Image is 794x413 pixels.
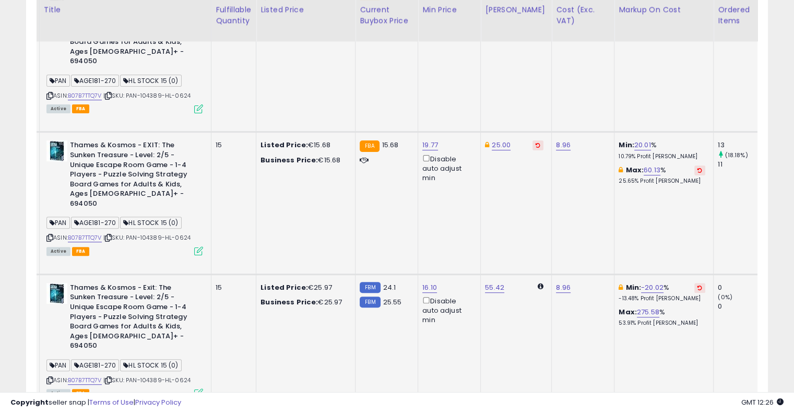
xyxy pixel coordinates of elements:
[44,4,207,15] div: Title
[360,282,380,293] small: FBM
[120,217,181,229] span: HL STOCK 15 (0)
[260,282,308,292] b: Listed Price:
[46,140,67,161] img: 51QtLGEg8-L._SL40_.jpg
[556,282,571,293] a: 8.96
[619,307,637,317] b: Max:
[422,153,472,183] div: Disable auto adjust min
[556,140,571,150] a: 8.96
[216,4,252,26] div: Fulfillable Quantity
[619,320,705,327] p: 53.91% Profit [PERSON_NAME]
[260,140,308,150] b: Listed Price:
[383,297,402,307] span: 25.55
[70,140,197,211] b: Thames & Kosmos - EXIT: The Sunken Treasure - Level: 2/5 - Unique Escape Room Game - 1-4 Players ...
[46,217,70,229] span: PAN
[260,155,318,165] b: Business Price:
[46,104,70,113] span: All listings currently available for purchase on Amazon
[71,359,120,371] span: AGE181-270
[120,359,181,371] span: HL STOCK 15 (0)
[71,217,120,229] span: AGE181-270
[260,156,347,165] div: €15.68
[619,166,705,185] div: %
[718,140,760,150] div: 13
[718,283,760,292] div: 0
[741,397,784,407] span: 2025-10-14 12:26 GMT
[72,247,90,256] span: FBA
[485,282,504,293] a: 55.42
[46,359,70,371] span: PAN
[718,4,756,26] div: Ordered Items
[360,4,413,26] div: Current Buybox Price
[625,165,644,175] b: Max:
[103,91,191,100] span: | SKU: PAN-104389-HL-0624
[718,302,760,311] div: 0
[644,165,660,175] a: 60.13
[103,376,191,384] span: | SKU: PAN-104389-HL-0624
[422,140,438,150] a: 19.77
[619,283,705,302] div: %
[216,283,248,292] div: 15
[260,283,347,292] div: €25.97
[71,75,120,87] span: AGE181-270
[697,168,702,173] i: Revert to store-level Max Markup
[68,233,102,242] a: B07B7TTQ7V
[72,104,90,113] span: FBA
[382,140,399,150] span: 15.68
[68,91,102,100] a: B07B7TTQ7V
[46,247,70,256] span: All listings currently available for purchase on Amazon
[641,282,663,293] a: -20.02
[260,298,347,307] div: €25.97
[625,282,641,292] b: Min:
[260,140,347,150] div: €15.68
[46,75,70,87] span: PAN
[619,153,705,160] p: 10.79% Profit [PERSON_NAME]
[103,233,191,242] span: | SKU: PAN-104389-HL-0624
[492,140,511,150] a: 25.00
[619,308,705,327] div: %
[619,140,705,160] div: %
[485,141,489,148] i: This overrides the store level Dynamic Max Price for this listing
[619,167,623,173] i: This overrides the store level max markup for this listing
[46,140,203,254] div: ASIN:
[46,283,67,304] img: 51QtLGEg8-L._SL40_.jpg
[360,140,379,152] small: FBA
[634,140,651,150] a: 20.01
[619,295,705,302] p: -13.48% Profit [PERSON_NAME]
[70,283,197,353] b: Thames & Kosmos - Exit: The Sunken Treasure - Level: 2/5 - Unique Escape Room Game - 1-4 Players ...
[120,75,181,87] span: HL STOCK 15 (0)
[725,151,748,159] small: (18.18%)
[216,140,248,150] div: 15
[422,4,476,15] div: Min Price
[10,397,49,407] strong: Copyright
[637,307,659,317] a: 275.58
[68,376,102,385] a: B07B7TTQ7V
[619,4,709,15] div: Markup on Cost
[89,397,134,407] a: Terms of Use
[260,297,318,307] b: Business Price:
[10,398,181,408] div: seller snap | |
[383,282,396,292] span: 24.1
[360,297,380,308] small: FBM
[718,293,732,301] small: (0%)
[556,4,610,26] div: Cost (Exc. VAT)
[422,295,472,325] div: Disable auto adjust min
[260,4,351,15] div: Listed Price
[485,4,547,15] div: [PERSON_NAME]
[536,143,540,148] i: Revert to store-level Dynamic Max Price
[718,160,760,169] div: 11
[619,178,705,185] p: 25.65% Profit [PERSON_NAME]
[135,397,181,407] a: Privacy Policy
[422,282,437,293] a: 16.10
[619,140,634,150] b: Min:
